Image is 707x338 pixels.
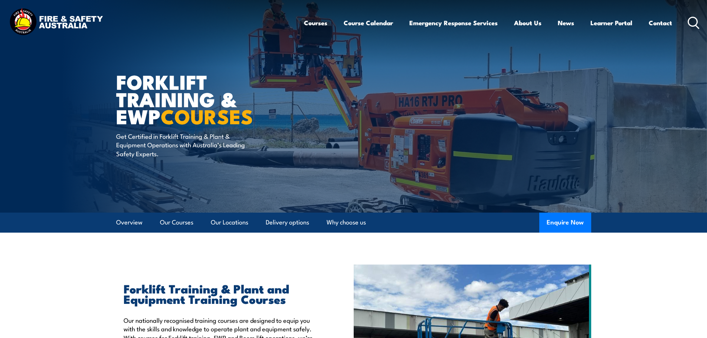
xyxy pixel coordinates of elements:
a: Our Locations [211,213,248,232]
a: Overview [116,213,143,232]
h1: Forklift Training & EWP [116,73,300,125]
p: Get Certified in Forklift Training & Plant & Equipment Operations with Australia’s Leading Safety... [116,132,252,158]
a: About Us [514,13,541,33]
a: Courses [304,13,327,33]
a: Contact [649,13,672,33]
a: Emergency Response Services [409,13,498,33]
h2: Forklift Training & Plant and Equipment Training Courses [124,283,320,304]
strong: COURSES [161,100,253,131]
a: News [558,13,574,33]
a: Course Calendar [344,13,393,33]
a: Our Courses [160,213,193,232]
a: Delivery options [266,213,309,232]
a: Learner Portal [590,13,632,33]
a: Why choose us [327,213,366,232]
button: Enquire Now [539,213,591,233]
